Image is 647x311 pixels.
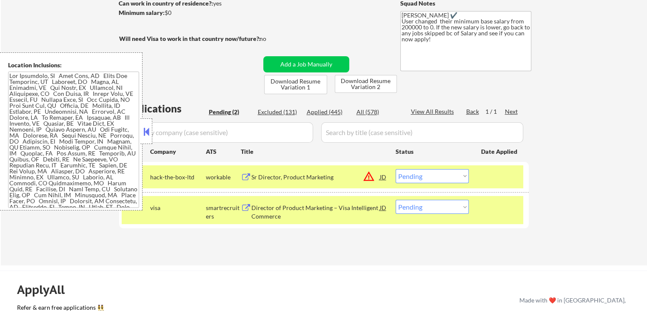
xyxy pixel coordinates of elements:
[363,170,375,182] button: warning_amber
[150,204,206,212] div: visa
[206,173,241,181] div: workable
[119,9,260,17] div: $0
[251,173,380,181] div: Sr Director, Product Marketing
[258,108,300,116] div: Excluded (131)
[411,107,456,116] div: View All Results
[8,61,139,69] div: Location Inclusions:
[241,147,388,156] div: Title
[122,104,206,114] div: Applications
[150,147,206,156] div: Company
[321,122,523,143] input: Search by title (case sensitive)
[335,75,397,93] button: Download Resume Variation 2
[481,147,519,156] div: Date Applied
[259,35,284,43] div: no
[17,282,74,297] div: ApplyAll
[119,35,261,42] strong: Will need Visa to work in that country now/future?:
[466,107,480,116] div: Back
[206,204,241,220] div: smartrecruiters
[485,107,505,116] div: 1 / 1
[206,147,241,156] div: ATS
[396,144,469,159] div: Status
[119,9,165,16] strong: Minimum salary:
[209,108,251,116] div: Pending (2)
[264,75,327,94] button: Download Resume Variation 1
[379,200,388,215] div: JD
[356,108,399,116] div: All (578)
[307,108,349,116] div: Applied (445)
[251,204,380,220] div: Director of Product Marketing – Visa Intelligent Commerce
[379,169,388,184] div: JD
[505,107,519,116] div: Next
[122,122,313,143] input: Search by company (case sensitive)
[150,173,206,181] div: hack-the-box-ltd
[263,56,349,72] button: Add a Job Manually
